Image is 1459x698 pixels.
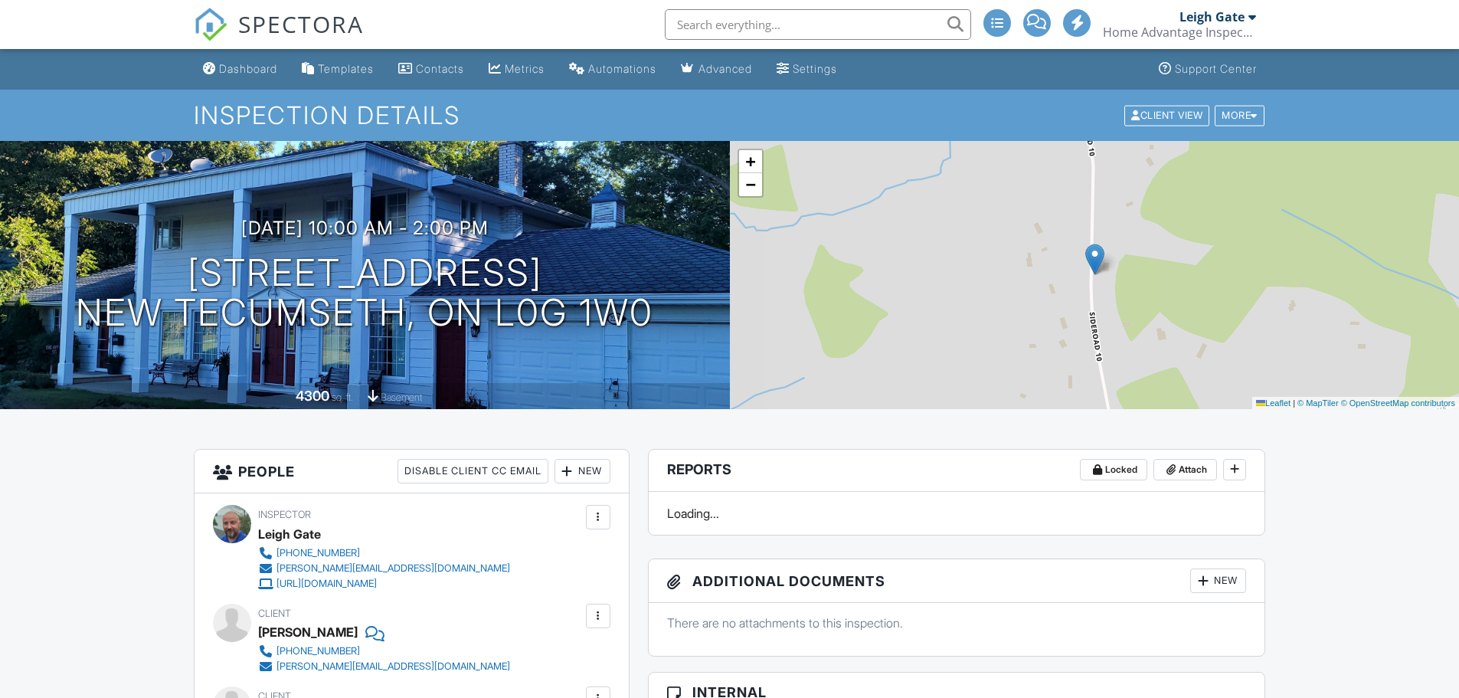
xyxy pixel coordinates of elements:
[258,523,321,546] div: Leigh Gate
[397,459,548,483] div: Disable Client CC Email
[1153,55,1263,84] a: Support Center
[194,8,227,41] img: The Best Home Inspection Software - Spectora
[332,392,353,403] span: sq. ft.
[318,62,374,75] div: Templates
[1179,9,1245,25] div: Leigh Gate
[1293,398,1295,408] span: |
[1175,62,1257,75] div: Support Center
[745,152,755,171] span: +
[194,102,1266,129] h1: Inspection Details
[588,62,656,75] div: Automations
[219,62,277,75] div: Dashboard
[258,509,311,520] span: Inspector
[296,388,329,404] div: 4300
[793,62,837,75] div: Settings
[276,562,510,575] div: [PERSON_NAME][EMAIL_ADDRESS][DOMAIN_NAME]
[649,559,1265,603] h3: Additional Documents
[238,8,364,40] span: SPECTORA
[258,608,291,619] span: Client
[554,459,610,483] div: New
[381,392,422,403] span: basement
[745,175,755,194] span: −
[194,21,364,53] a: SPECTORA
[76,253,653,334] h1: [STREET_ADDRESS] New Tecumseth, ON L0G 1W0
[197,55,283,84] a: Dashboard
[195,450,629,493] h3: People
[1297,398,1339,408] a: © MapTiler
[1215,105,1264,126] div: More
[698,62,752,75] div: Advanced
[483,55,551,84] a: Metrics
[258,644,510,659] a: [PHONE_NUMBER]
[739,150,762,173] a: Zoom in
[1256,398,1291,408] a: Leaflet
[276,547,360,559] div: [PHONE_NUMBER]
[258,659,510,674] a: [PERSON_NAME][EMAIL_ADDRESS][DOMAIN_NAME]
[667,614,1247,631] p: There are no attachments to this inspection.
[1085,244,1104,275] img: Marker
[739,173,762,196] a: Zoom out
[296,55,380,84] a: Templates
[241,218,489,238] h3: [DATE] 10:00 am - 2:00 pm
[1124,105,1209,126] div: Client View
[258,546,510,561] a: [PHONE_NUMBER]
[258,621,358,644] div: [PERSON_NAME]
[258,576,510,591] a: [URL][DOMAIN_NAME]
[1341,398,1455,408] a: © OpenStreetMap contributors
[563,55,662,84] a: Automations (Advanced)
[392,55,470,84] a: Contacts
[1190,569,1246,593] div: New
[1103,25,1256,40] div: Home Advantage Inspections
[276,578,377,590] div: [URL][DOMAIN_NAME]
[258,561,510,576] a: [PERSON_NAME][EMAIL_ADDRESS][DOMAIN_NAME]
[770,55,843,84] a: Settings
[1123,109,1213,120] a: Client View
[665,9,971,40] input: Search everything...
[276,660,510,673] div: [PERSON_NAME][EMAIL_ADDRESS][DOMAIN_NAME]
[276,645,360,657] div: [PHONE_NUMBER]
[416,62,464,75] div: Contacts
[505,62,545,75] div: Metrics
[675,55,758,84] a: Advanced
